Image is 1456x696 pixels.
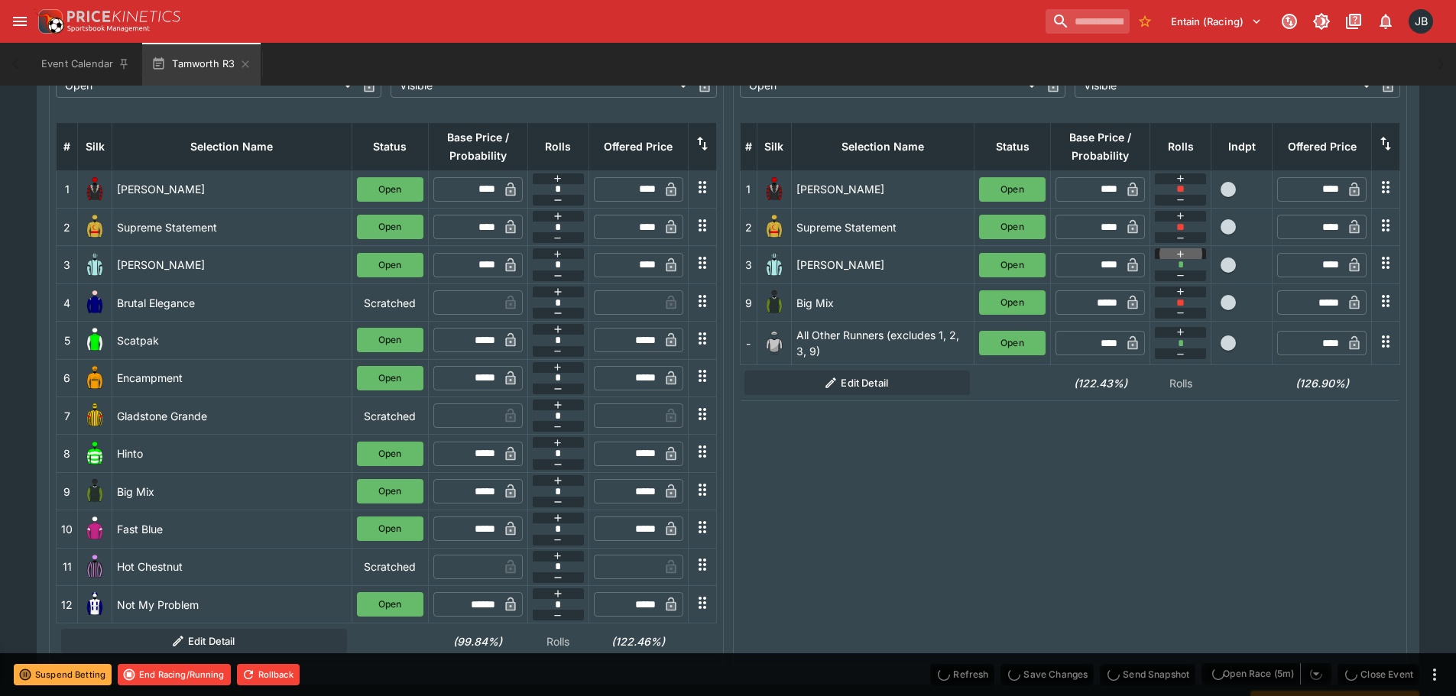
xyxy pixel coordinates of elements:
[532,633,584,649] p: Rolls
[14,664,112,685] button: Suspend Betting
[357,366,423,390] button: Open
[357,328,423,352] button: Open
[357,253,423,277] button: Open
[527,122,589,170] th: Rolls
[762,215,786,239] img: runner 2
[83,555,107,579] img: runner 11
[593,633,683,649] h6: (122.46%)
[1273,122,1372,170] th: Offered Price
[67,25,150,32] img: Sportsbook Management
[1162,9,1271,34] button: Select Tenant
[57,170,78,208] td: 1
[112,510,352,548] td: Fast Blue
[1046,9,1130,34] input: search
[352,122,428,170] th: Status
[740,122,757,170] th: #
[791,246,974,283] td: [PERSON_NAME]
[1133,9,1157,34] button: No Bookmarks
[762,253,786,277] img: runner 3
[357,177,423,202] button: Open
[979,253,1046,277] button: Open
[744,371,970,395] button: Edit Detail
[1409,9,1433,34] div: Josh Brown
[57,435,78,472] td: 8
[974,122,1051,170] th: Status
[791,209,974,246] td: Supreme Statement
[6,8,34,35] button: open drawer
[357,558,423,575] p: Scratched
[979,177,1046,202] button: Open
[112,283,352,321] td: Brutal Elegance
[112,397,352,435] td: Gladstone Grande
[83,253,107,277] img: runner 3
[83,442,107,466] img: runner 8
[83,328,107,352] img: runner 5
[112,246,352,283] td: [PERSON_NAME]
[740,209,757,246] td: 2
[979,290,1046,315] button: Open
[112,585,352,623] td: Not My Problem
[740,322,757,365] td: -
[112,170,352,208] td: [PERSON_NAME]
[357,479,423,503] button: Open
[1201,663,1331,685] div: split button
[357,516,423,541] button: Open
[740,170,757,208] td: 1
[112,435,352,472] td: Hinto
[791,122,974,170] th: Selection Name
[433,633,523,649] h6: (99.84%)
[112,322,352,359] td: Scatpak
[57,397,78,435] td: 7
[1340,8,1367,35] button: Documentation
[83,215,107,239] img: runner 2
[83,516,107,541] img: runner 10
[791,322,974,365] td: All Other Runners (excludes 1, 2, 3, 9)
[112,122,352,170] th: Selection Name
[57,246,78,283] td: 3
[1308,8,1335,35] button: Toggle light/dark mode
[757,122,791,170] th: Silk
[1056,375,1146,391] h6: (122.43%)
[142,43,261,86] button: Tamworth R3
[740,246,757,283] td: 3
[32,43,139,86] button: Event Calendar
[78,122,112,170] th: Silk
[1051,122,1150,170] th: Base Price / Probability
[67,11,180,22] img: PriceKinetics
[357,295,423,311] p: Scratched
[1372,8,1399,35] button: Notifications
[57,510,78,548] td: 10
[357,215,423,239] button: Open
[979,215,1046,239] button: Open
[57,585,78,623] td: 12
[589,122,688,170] th: Offered Price
[791,170,974,208] td: [PERSON_NAME]
[112,472,352,510] td: Big Mix
[428,122,527,170] th: Base Price / Probability
[57,472,78,510] td: 9
[61,629,348,653] button: Edit Detail
[57,283,78,321] td: 4
[979,331,1046,355] button: Open
[762,177,786,202] img: runner 1
[740,283,757,321] td: 9
[83,177,107,202] img: runner 1
[1150,122,1211,170] th: Rolls
[57,548,78,585] td: 11
[83,290,107,315] img: runner 4
[1155,375,1207,391] p: Rolls
[762,331,786,355] img: blank-silk.png
[57,209,78,246] td: 2
[83,366,107,390] img: runner 6
[1211,122,1273,170] th: Independent
[83,479,107,503] img: runner 9
[791,283,974,321] td: Big Mix
[83,403,107,428] img: runner 7
[57,122,78,170] th: #
[357,592,423,617] button: Open
[112,548,352,585] td: Hot Chestnut
[357,408,423,424] p: Scratched
[112,359,352,397] td: Encampment
[1404,5,1438,38] button: Josh Brown
[112,209,352,246] td: Supreme Statement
